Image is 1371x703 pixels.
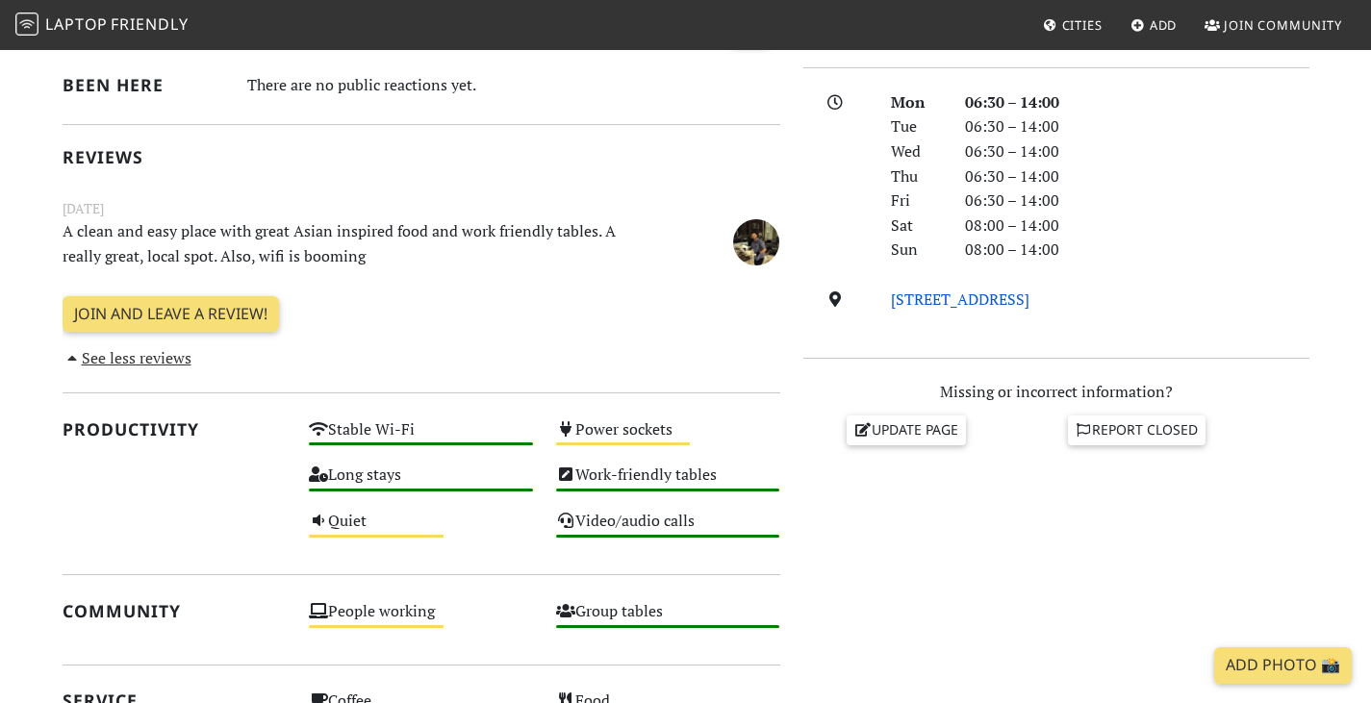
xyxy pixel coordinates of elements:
[879,90,952,115] div: Mon
[1197,8,1350,42] a: Join Community
[63,601,287,621] h2: Community
[847,415,966,444] a: Update page
[1123,8,1185,42] a: Add
[879,114,952,139] div: Tue
[733,219,779,265] img: 2376-nigel.jpg
[953,139,1321,164] div: 06:30 – 14:00
[1150,16,1178,34] span: Add
[953,213,1321,239] div: 08:00 – 14:00
[879,238,952,263] div: Sun
[51,219,669,268] p: A clean and easy place with great Asian inspired food and work friendly tables. A really great, l...
[1068,415,1206,444] a: Report closed
[545,507,792,553] div: Video/audio calls
[45,13,108,35] span: Laptop
[953,188,1321,213] div: 06:30 – 14:00
[803,380,1309,405] p: Missing or incorrect information?
[247,71,780,99] div: There are no public reactions yet.
[15,9,189,42] a: LaptopFriendly LaptopFriendly
[545,597,792,643] div: Group tables
[1035,8,1110,42] a: Cities
[111,13,188,35] span: Friendly
[891,289,1029,310] a: [STREET_ADDRESS]
[545,415,792,462] div: Power sockets
[15,13,38,36] img: LaptopFriendly
[297,415,545,462] div: Stable Wi-Fi
[297,507,545,553] div: Quiet
[879,164,952,189] div: Thu
[63,419,287,439] h2: Productivity
[1224,16,1342,34] span: Join Community
[733,230,779,251] span: Nigel Earnshaw
[1062,16,1103,34] span: Cities
[879,188,952,213] div: Fri
[545,461,792,507] div: Work-friendly tables
[953,114,1321,139] div: 06:30 – 14:00
[953,90,1321,115] div: 06:30 – 14:00
[51,198,792,219] small: [DATE]
[63,147,780,167] h2: Reviews
[297,597,545,643] div: People working
[953,238,1321,263] div: 08:00 – 14:00
[879,213,952,239] div: Sat
[63,75,225,95] h2: Been here
[63,296,279,333] a: Join and leave a review!
[879,139,952,164] div: Wed
[953,164,1321,189] div: 06:30 – 14:00
[297,461,545,507] div: Long stays
[63,347,191,368] a: See less reviews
